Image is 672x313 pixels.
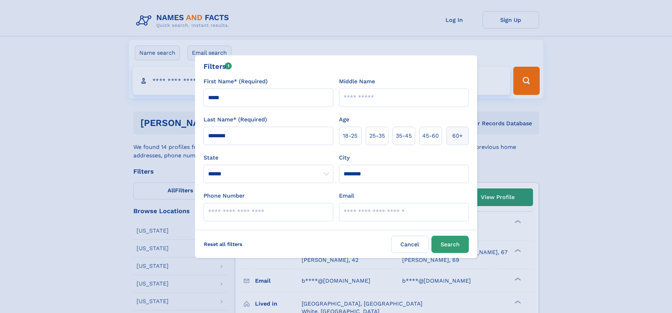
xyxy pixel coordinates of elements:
span: 60+ [452,132,463,140]
div: Filters [204,61,232,72]
label: Middle Name [339,77,375,86]
label: Phone Number [204,192,245,200]
button: Search [431,236,469,253]
span: 25‑35 [369,132,385,140]
label: Email [339,192,354,200]
span: 35‑45 [396,132,412,140]
label: Cancel [391,236,429,253]
span: 45‑60 [422,132,439,140]
span: 18‑25 [343,132,357,140]
label: Age [339,115,349,124]
label: Reset all filters [199,236,247,253]
label: City [339,154,350,162]
label: Last Name* (Required) [204,115,267,124]
label: First Name* (Required) [204,77,268,86]
label: State [204,154,333,162]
